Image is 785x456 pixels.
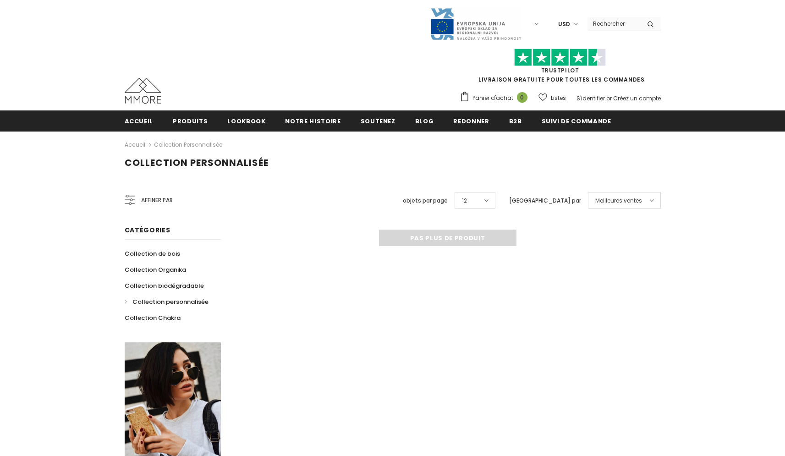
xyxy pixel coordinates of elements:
a: Blog [415,110,434,131]
span: Collection biodégradable [125,281,204,290]
span: B2B [509,117,522,126]
label: objets par page [403,196,448,205]
img: Cas MMORE [125,78,161,104]
a: Collection de bois [125,246,180,262]
a: Panier d'achat 0 [460,91,532,105]
input: Search Site [587,17,640,30]
span: Blog [415,117,434,126]
a: TrustPilot [541,66,579,74]
span: soutenez [361,117,395,126]
span: Collection Organika [125,265,186,274]
span: Collection Chakra [125,313,181,322]
a: Collection Organika [125,262,186,278]
a: Collection personnalisée [125,294,209,310]
a: Suivi de commande [542,110,611,131]
span: Notre histoire [285,117,340,126]
a: Lookbook [227,110,265,131]
a: Collection personnalisée [154,141,222,148]
span: Catégories [125,225,170,235]
a: Javni Razpis [430,20,522,27]
img: Javni Razpis [430,7,522,41]
a: Produits [173,110,208,131]
span: Listes [551,93,566,103]
a: Créez un compte [613,94,661,102]
span: Collection personnalisée [132,297,209,306]
span: Suivi de commande [542,117,611,126]
span: 0 [517,92,527,103]
span: Affiner par [141,195,173,205]
span: or [606,94,612,102]
label: [GEOGRAPHIC_DATA] par [509,196,581,205]
a: Redonner [453,110,489,131]
a: Collection Chakra [125,310,181,326]
a: soutenez [361,110,395,131]
span: Redonner [453,117,489,126]
a: Accueil [125,110,154,131]
a: B2B [509,110,522,131]
span: Produits [173,117,208,126]
span: Meilleures ventes [595,196,642,205]
img: Faites confiance aux étoiles pilotes [514,49,606,66]
a: S'identifier [576,94,605,102]
span: LIVRAISON GRATUITE POUR TOUTES LES COMMANDES [460,53,661,83]
a: Listes [538,90,566,106]
a: Notre histoire [285,110,340,131]
span: 12 [462,196,467,205]
span: USD [558,20,570,29]
span: Collection de bois [125,249,180,258]
span: Lookbook [227,117,265,126]
span: Accueil [125,117,154,126]
span: Panier d'achat [472,93,513,103]
a: Accueil [125,139,145,150]
a: Collection biodégradable [125,278,204,294]
span: Collection personnalisée [125,156,269,169]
